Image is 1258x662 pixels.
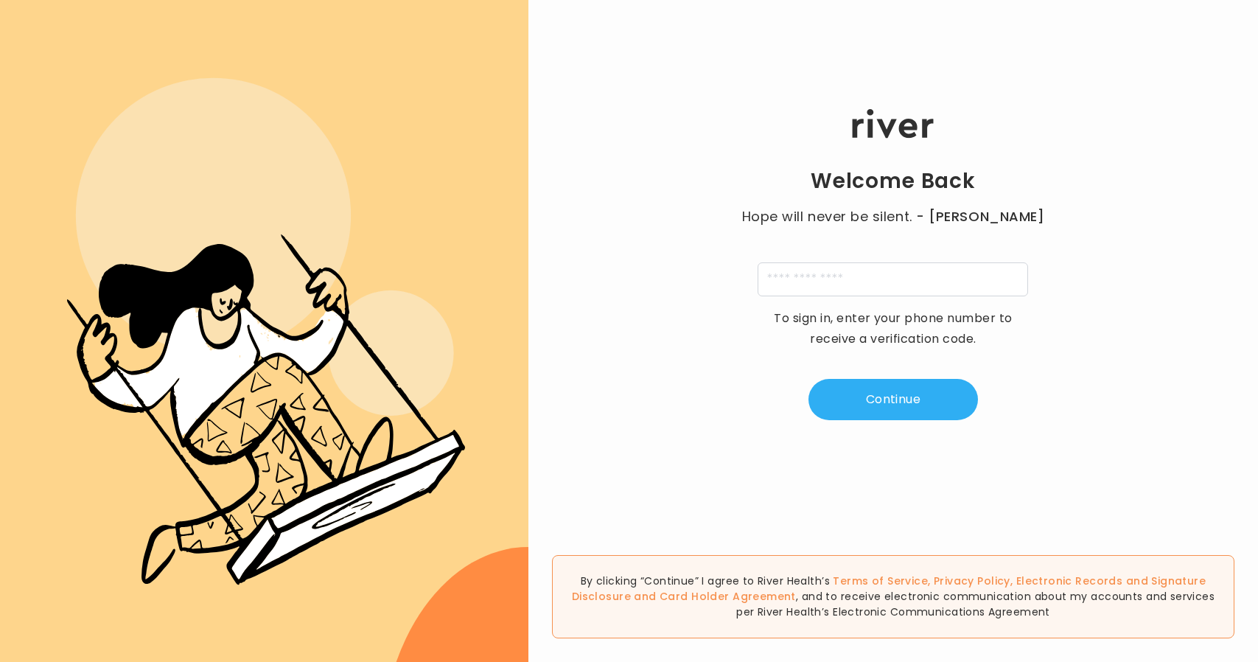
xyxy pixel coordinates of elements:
[934,574,1010,588] a: Privacy Policy
[916,206,1044,227] span: - [PERSON_NAME]
[736,589,1215,619] span: , and to receive electronic communication about my accounts and services per River Health’s Elect...
[811,168,976,195] h1: Welcome Back
[552,555,1234,638] div: By clicking “Continue” I agree to River Health’s
[727,206,1059,227] p: Hope will never be silent.
[572,574,1206,604] a: Electronic Records and Signature Disclosure
[660,589,796,604] a: Card Holder Agreement
[764,308,1022,349] p: To sign in, enter your phone number to receive a verification code.
[808,379,978,420] button: Continue
[833,574,928,588] a: Terms of Service
[572,574,1206,604] span: , , and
